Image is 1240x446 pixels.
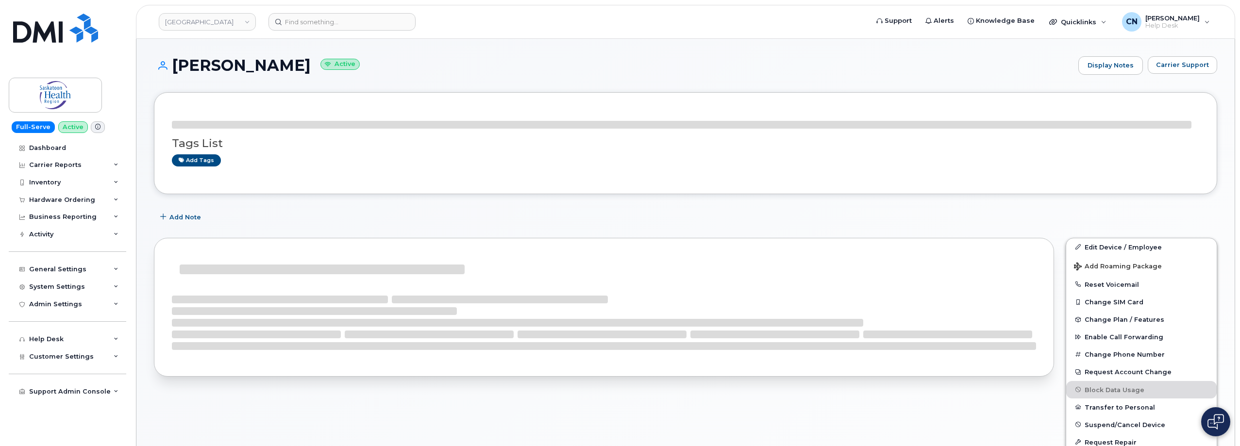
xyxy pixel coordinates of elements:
[1066,256,1217,276] button: Add Roaming Package
[1066,416,1217,433] button: Suspend/Cancel Device
[1085,333,1163,341] span: Enable Call Forwarding
[1066,328,1217,346] button: Enable Call Forwarding
[154,57,1073,74] h1: [PERSON_NAME]
[320,59,360,70] small: Active
[1066,276,1217,293] button: Reset Voicemail
[1085,421,1165,428] span: Suspend/Cancel Device
[172,154,221,166] a: Add tags
[1066,238,1217,256] a: Edit Device / Employee
[154,209,209,226] button: Add Note
[1066,311,1217,328] button: Change Plan / Features
[169,213,201,222] span: Add Note
[1148,56,1217,74] button: Carrier Support
[1074,263,1162,272] span: Add Roaming Package
[1085,316,1164,323] span: Change Plan / Features
[172,137,1199,149] h3: Tags List
[1207,414,1224,429] img: Open chat
[1156,60,1209,69] span: Carrier Support
[1078,56,1143,75] a: Display Notes
[1066,293,1217,311] button: Change SIM Card
[1066,381,1217,398] button: Block Data Usage
[1066,363,1217,380] button: Request Account Change
[1066,346,1217,363] button: Change Phone Number
[1066,398,1217,416] button: Transfer to Personal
